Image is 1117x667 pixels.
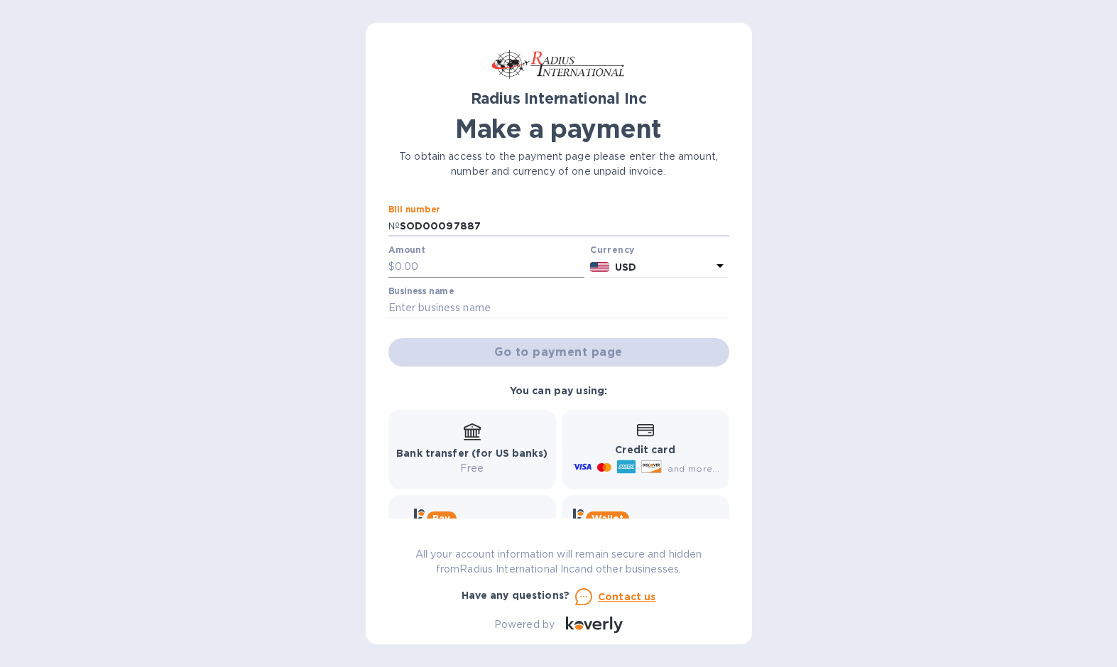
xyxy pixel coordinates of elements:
label: Amount [388,246,425,255]
b: Currency [590,244,634,255]
b: Wallet [592,513,624,524]
img: USD [590,262,609,272]
u: Contact us [598,591,656,602]
p: $ [388,259,395,274]
p: To obtain access to the payment page please enter the amount, number and currency of one unpaid i... [388,149,729,179]
label: Bill number [388,205,440,214]
input: 0.00 [395,256,585,278]
p: All your account information will remain secure and hidden from Radius International Inc and othe... [388,547,729,577]
p: Powered by [494,617,555,632]
b: Bank transfer (for US banks) [396,448,547,459]
input: Enter business name [388,298,729,319]
b: Pay [432,513,450,524]
span: and more... [668,463,719,474]
input: Enter bill number [400,216,729,237]
h1: Make a payment [388,114,729,143]
b: You can pay using: [510,385,607,396]
b: Credit card [615,444,675,455]
label: Business name [388,287,454,295]
b: USD [615,261,636,273]
b: Radius International Inc [471,90,647,107]
b: Have any questions? [462,590,570,601]
p: Free [396,461,547,476]
p: № [388,219,400,234]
